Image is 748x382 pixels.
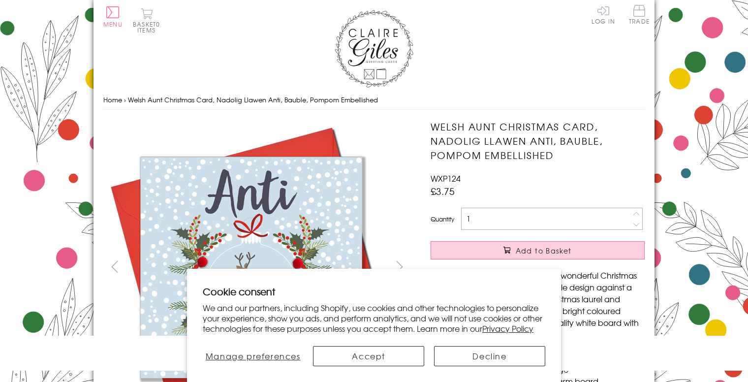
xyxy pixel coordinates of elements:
[431,172,461,184] span: WXP124
[103,255,125,278] button: prev
[137,20,160,34] span: 0 items
[434,346,545,366] button: Decline
[516,246,572,255] span: Add to Basket
[103,90,645,110] nav: breadcrumbs
[103,20,123,29] span: Menu
[133,8,160,33] button: Basket0 items
[411,120,706,356] img: Welsh Aunt Christmas Card, Nadolig Llawen Anti, Bauble, Pompom Embellished
[203,346,303,366] button: Manage preferences
[482,322,533,334] a: Privacy Policy
[335,10,413,88] img: Claire Giles Greetings Cards
[313,346,424,366] button: Accept
[592,5,615,24] a: Log In
[431,120,645,162] h1: Welsh Aunt Christmas Card, Nadolig Llawen Anti, Bauble, Pompom Embellished
[431,241,645,259] button: Add to Basket
[389,255,411,278] button: next
[103,6,123,27] button: Menu
[431,215,454,223] label: Quantity
[206,350,301,362] span: Manage preferences
[203,285,545,298] h2: Cookie consent
[629,5,650,26] a: Trade
[124,95,126,104] span: ›
[431,184,455,198] span: £3.75
[203,303,545,333] p: We and our partners, including Shopify, use cookies and other technologies to personalize your ex...
[103,95,122,104] a: Home
[629,5,650,24] span: Trade
[128,95,378,104] span: Welsh Aunt Christmas Card, Nadolig Llawen Anti, Bauble, Pompom Embellished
